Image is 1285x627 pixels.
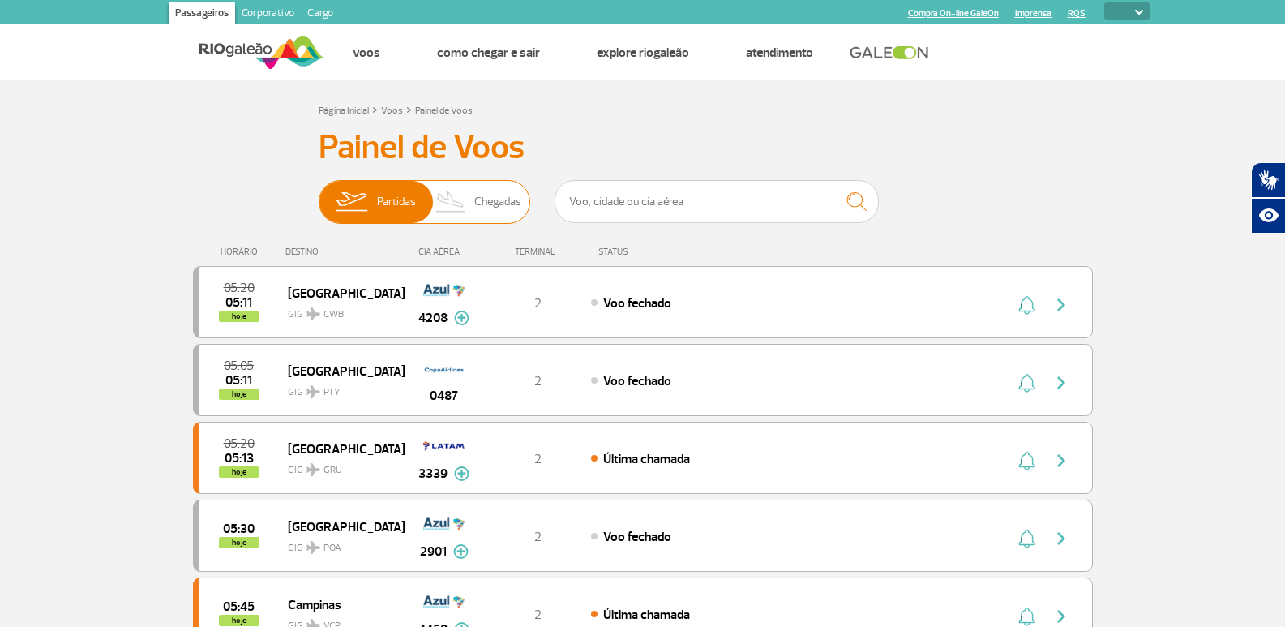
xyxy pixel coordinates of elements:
div: DESTINO [285,247,404,257]
span: Campinas [288,594,392,615]
div: TERMINAL [485,247,590,257]
span: POA [323,541,341,556]
span: 2025-09-26 05:20:00 [224,438,255,449]
img: destiny_airplane.svg [306,307,320,320]
a: Compra On-line GaleOn [908,8,999,19]
span: CWB [323,307,344,322]
span: GIG [288,298,392,322]
span: 2025-09-26 05:45:00 [223,601,255,612]
span: 2 [534,451,542,467]
span: 2025-09-26 05:20:00 [224,282,255,294]
img: sino-painel-voo.svg [1018,373,1035,393]
span: 2025-09-26 05:05:00 [224,360,254,371]
span: 2 [534,295,542,311]
img: seta-direita-painel-voo.svg [1052,295,1071,315]
h3: Painel de Voos [319,127,967,168]
a: RQS [1068,8,1086,19]
span: 2025-09-26 05:30:00 [223,523,255,535]
img: slider-desembarque [427,181,475,223]
span: [GEOGRAPHIC_DATA] [288,360,392,381]
a: Passageiros [169,2,235,28]
button: Abrir recursos assistivos. [1251,198,1285,234]
img: mais-info-painel-voo.svg [454,311,469,325]
a: Corporativo [235,2,301,28]
span: GIG [288,532,392,556]
img: sino-painel-voo.svg [1018,295,1035,315]
a: Como chegar e sair [437,45,540,61]
span: Voo fechado [603,373,671,389]
img: sino-painel-voo.svg [1018,451,1035,470]
img: sino-painel-voo.svg [1018,607,1035,626]
span: hoje [219,537,259,548]
span: [GEOGRAPHIC_DATA] [288,438,392,459]
span: GIG [288,376,392,400]
span: Última chamada [603,451,690,467]
a: Voos [381,105,403,117]
div: STATUS [590,247,722,257]
span: [GEOGRAPHIC_DATA] [288,516,392,537]
a: Atendimento [746,45,813,61]
span: hoje [219,615,259,626]
input: Voo, cidade ou cia aérea [555,180,879,223]
img: sino-painel-voo.svg [1018,529,1035,548]
a: > [406,100,412,118]
span: 2025-09-26 05:11:39 [225,375,252,386]
img: seta-direita-painel-voo.svg [1052,529,1071,548]
span: 2 [534,607,542,623]
span: 2025-09-26 05:11:30 [225,297,252,308]
div: Plugin de acessibilidade da Hand Talk. [1251,162,1285,234]
img: mais-info-painel-voo.svg [454,466,469,481]
span: hoje [219,311,259,322]
img: slider-embarque [326,181,377,223]
a: > [372,100,378,118]
img: seta-direita-painel-voo.svg [1052,451,1071,470]
span: Chegadas [474,181,521,223]
a: Explore RIOgaleão [597,45,689,61]
span: Última chamada [603,607,690,623]
span: PTY [323,385,340,400]
a: Cargo [301,2,340,28]
img: destiny_airplane.svg [306,463,320,476]
img: mais-info-painel-voo.svg [453,544,469,559]
button: Abrir tradutor de língua de sinais. [1251,162,1285,198]
span: hoje [219,466,259,478]
img: seta-direita-painel-voo.svg [1052,607,1071,626]
span: 0487 [430,386,458,406]
span: 2901 [420,542,447,561]
a: Painel de Voos [415,105,473,117]
span: 4208 [418,308,448,328]
span: GRU [323,463,342,478]
span: Voo fechado [603,529,671,545]
span: GIG [288,454,392,478]
img: destiny_airplane.svg [306,541,320,554]
span: hoje [219,389,259,400]
span: 2 [534,373,542,389]
img: destiny_airplane.svg [306,385,320,398]
div: CIA AÉREA [404,247,485,257]
span: 2 [534,529,542,545]
a: Imprensa [1015,8,1052,19]
a: Página Inicial [319,105,369,117]
span: Voo fechado [603,295,671,311]
img: seta-direita-painel-voo.svg [1052,373,1071,393]
span: 3339 [418,464,448,483]
span: Partidas [377,181,416,223]
span: 2025-09-26 05:13:30 [225,453,254,464]
div: HORÁRIO [198,247,286,257]
a: Voos [353,45,380,61]
span: [GEOGRAPHIC_DATA] [288,282,392,303]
